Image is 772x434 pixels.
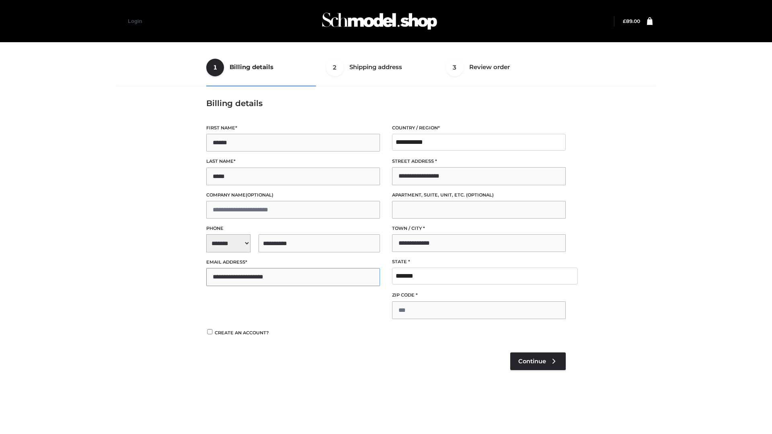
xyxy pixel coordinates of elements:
label: ZIP Code [392,291,566,299]
label: Phone [206,225,380,232]
span: (optional) [466,192,494,198]
a: Login [128,18,142,24]
label: Town / City [392,225,566,232]
a: Continue [510,352,566,370]
bdi: 89.00 [623,18,640,24]
span: (optional) [246,192,273,198]
input: Create an account? [206,329,214,334]
label: Email address [206,258,380,266]
label: First name [206,124,380,132]
label: Street address [392,158,566,165]
label: State [392,258,566,266]
label: Company name [206,191,380,199]
label: Apartment, suite, unit, etc. [392,191,566,199]
span: £ [623,18,626,24]
span: Continue [518,358,546,365]
span: Create an account? [215,330,269,336]
label: Last name [206,158,380,165]
a: £89.00 [623,18,640,24]
img: Schmodel Admin 964 [319,5,440,37]
label: Country / Region [392,124,566,132]
h3: Billing details [206,98,566,108]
